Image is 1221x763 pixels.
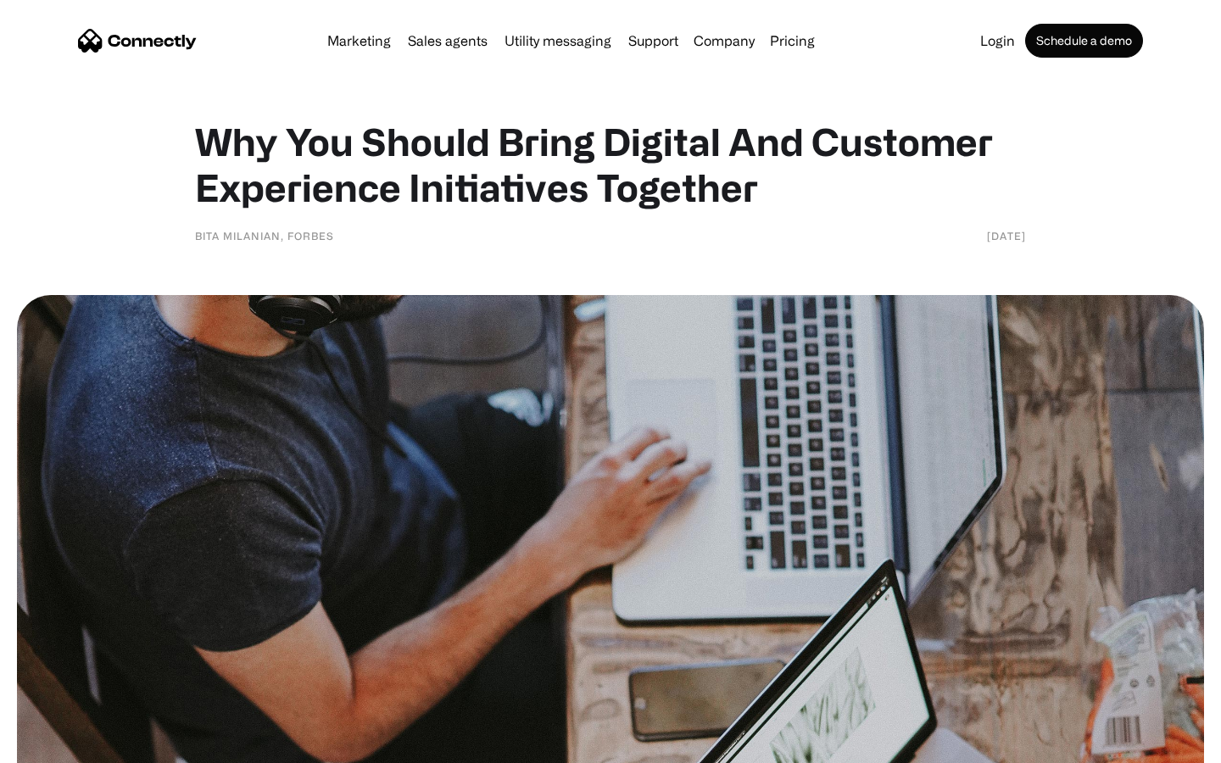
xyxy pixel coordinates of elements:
[987,227,1026,244] div: [DATE]
[321,34,398,47] a: Marketing
[694,29,755,53] div: Company
[34,733,102,757] ul: Language list
[1025,24,1143,58] a: Schedule a demo
[763,34,822,47] a: Pricing
[78,28,197,53] a: home
[689,29,760,53] div: Company
[195,227,334,244] div: Bita Milanian, Forbes
[17,733,102,757] aside: Language selected: English
[622,34,685,47] a: Support
[195,119,1026,210] h1: Why You Should Bring Digital And Customer Experience Initiatives Together
[401,34,494,47] a: Sales agents
[973,34,1022,47] a: Login
[498,34,618,47] a: Utility messaging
